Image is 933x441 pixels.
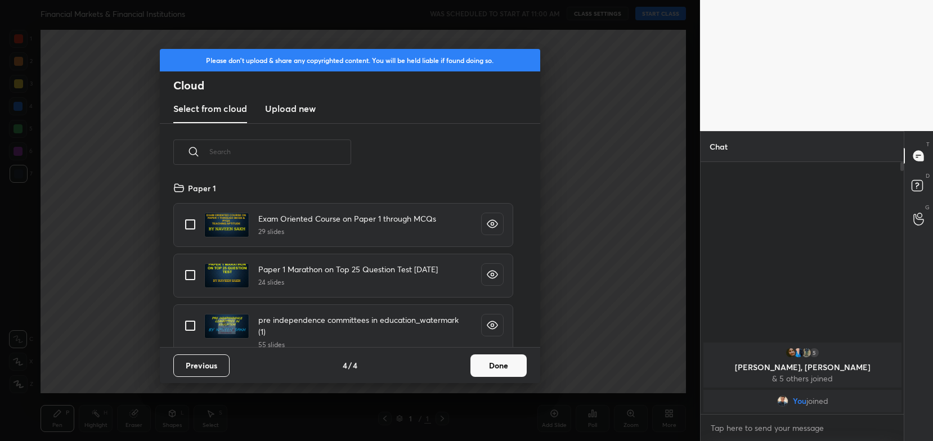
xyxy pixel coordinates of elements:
h3: Select from cloud [173,102,247,115]
h4: 4 [343,359,347,371]
span: joined [806,397,828,406]
img: 989233cf820a46f4a9670d5cd7dfa2f7.jpg [801,347,812,358]
div: grid [701,340,904,415]
button: Previous [173,354,230,377]
img: b018aa30953b4647a337f9ea33a52106.jpg [793,347,804,358]
h5: 24 slides [258,277,438,287]
div: grid [160,178,527,347]
h4: / [348,359,352,371]
p: & 5 others joined [710,374,895,383]
h5: 55 slides [258,340,463,350]
button: Done [470,354,527,377]
h3: Upload new [265,102,316,115]
img: 16138342373EVT2L.pdf [204,263,249,288]
p: G [925,203,930,211]
p: Chat [701,132,737,161]
p: D [926,172,930,180]
h4: Paper 1 Marathon on Top 25 Question Test [DATE] [258,263,438,275]
div: 5 [809,347,820,358]
p: T [926,140,930,148]
h4: pre independence committees in education_watermark (1) [258,314,463,337]
input: Search [209,128,351,175]
span: You [792,397,806,406]
p: [PERSON_NAME], [PERSON_NAME] [710,363,895,372]
img: 1615289092N5T37Q.pdf [204,314,249,339]
h5: 29 slides [258,227,436,237]
h4: Paper 1 [188,182,216,194]
h2: Cloud [173,78,540,93]
img: 1613538020GYYVWR.pdf [204,213,249,237]
img: 55473ce4c9694ef3bb855ddd9006c2b4.jpeg [777,395,788,407]
div: Please don't upload & share any copyrighted content. You will be held liable if found doing so. [160,49,540,71]
h4: 4 [353,359,357,371]
img: cd5a9f1d1321444b9a7393d5ef26527c.jpg [785,347,796,358]
h4: Exam Oriented Course on Paper 1 through MCQs [258,213,436,224]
